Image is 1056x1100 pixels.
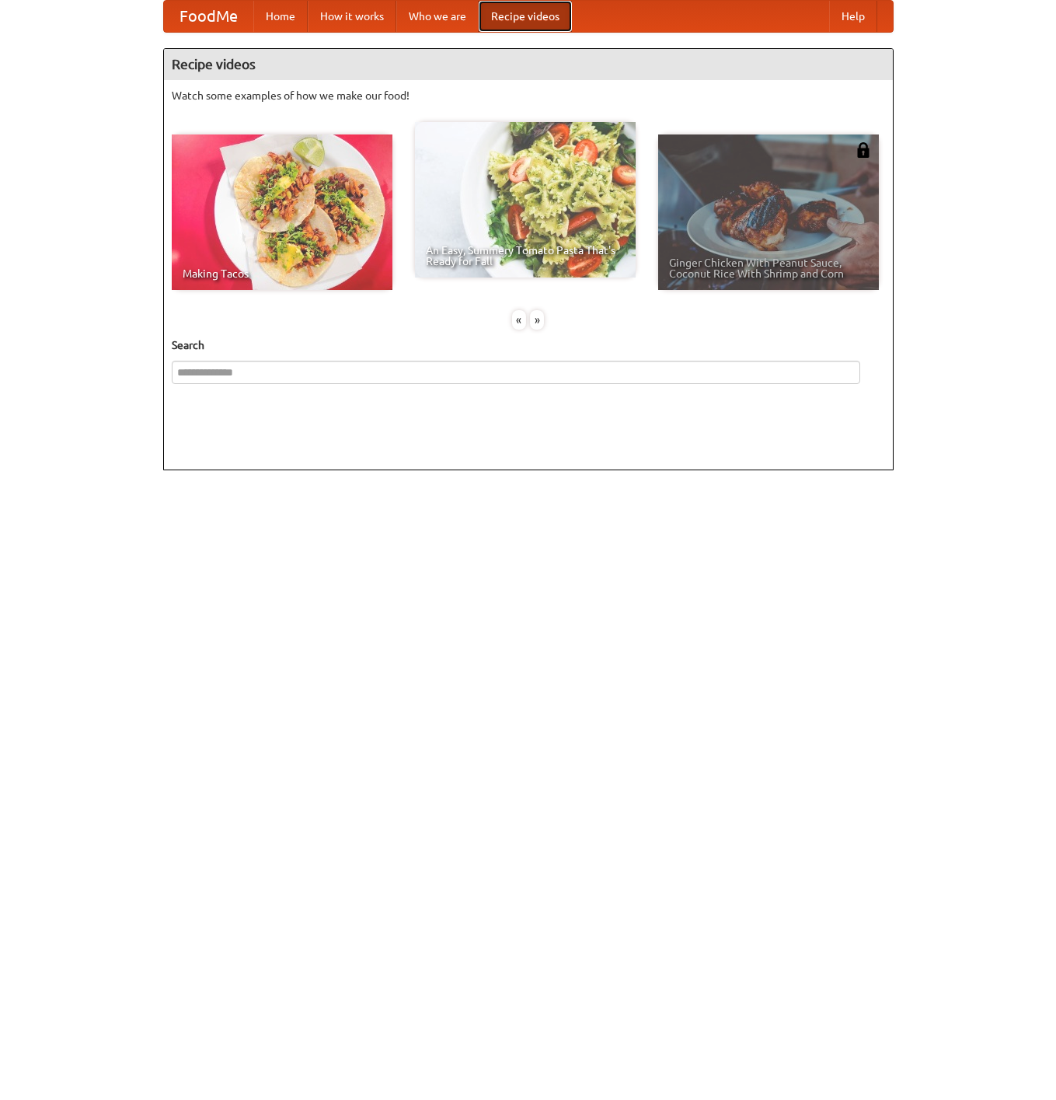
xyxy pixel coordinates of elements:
div: » [530,310,544,330]
div: « [512,310,526,330]
a: Recipe videos [479,1,572,32]
a: How it works [308,1,396,32]
a: Who we are [396,1,479,32]
p: Watch some examples of how we make our food! [172,88,885,103]
a: Help [829,1,877,32]
h5: Search [172,337,885,353]
span: Making Tacos [183,268,382,279]
h4: Recipe videos [164,49,893,80]
a: Home [253,1,308,32]
img: 483408.png [856,142,871,158]
a: FoodMe [164,1,253,32]
a: Making Tacos [172,134,392,290]
span: An Easy, Summery Tomato Pasta That's Ready for Fall [426,245,625,267]
a: An Easy, Summery Tomato Pasta That's Ready for Fall [415,122,636,278]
